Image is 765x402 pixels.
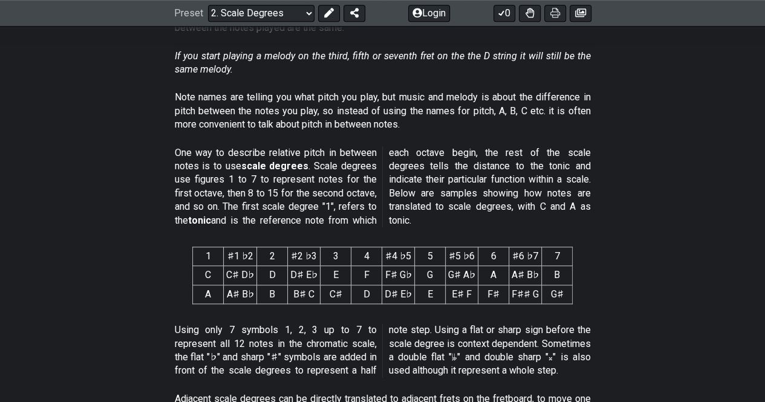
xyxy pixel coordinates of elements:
em: If you start playing a melody on the third, fifth or seventh fret on the the D string it will sti... [175,50,591,75]
th: 6 [478,247,509,266]
td: A♯ B♭ [509,266,542,285]
td: G [415,266,446,285]
p: Using only 7 symbols 1, 2, 3 up to 7 to represent all 12 notes in the chromatic scale, the flat "... [175,323,591,378]
p: Note names are telling you what pitch you play, but music and melody is about the difference in p... [175,91,591,131]
th: ♯4 ♭5 [382,247,415,266]
select: Preset [208,5,314,22]
th: 7 [542,247,573,266]
td: D♯ E♭ [288,266,321,285]
p: One way to describe relative pitch in between notes is to use . Scale degrees use figures 1 to 7 ... [175,146,591,227]
td: B♯ C [288,285,321,303]
strong: scale degrees [241,160,309,172]
td: C [193,266,224,285]
td: A♯ B♭ [224,285,257,303]
th: 1 [193,247,224,266]
span: Preset [174,8,203,19]
td: F [351,266,382,285]
strong: tonic [188,215,211,226]
th: 2 [257,247,288,266]
td: A [193,285,224,303]
td: F♯ G♭ [382,266,415,285]
th: 5 [415,247,446,266]
td: E♯ F [446,285,478,303]
th: 4 [351,247,382,266]
td: G♯ A♭ [446,266,478,285]
td: B [257,285,288,303]
button: 0 [493,5,515,22]
td: A [478,266,509,285]
td: C♯ [321,285,351,303]
td: F♯ [478,285,509,303]
td: B [542,266,573,285]
td: G♯ [542,285,573,303]
th: ♯6 ♭7 [509,247,542,266]
button: Login [408,5,450,22]
td: C♯ D♭ [224,266,257,285]
button: Create image [570,5,591,22]
button: Edit Preset [318,5,340,22]
button: Toggle Dexterity for all fretkits [519,5,541,22]
td: E [415,285,446,303]
td: D [257,266,288,285]
button: Share Preset [343,5,365,22]
th: ♯5 ♭6 [446,247,478,266]
button: Print [544,5,566,22]
td: F♯♯ G [509,285,542,303]
td: D [351,285,382,303]
th: ♯2 ♭3 [288,247,321,266]
th: 3 [321,247,351,266]
th: ♯1 ♭2 [224,247,257,266]
td: D♯ E♭ [382,285,415,303]
td: E [321,266,351,285]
